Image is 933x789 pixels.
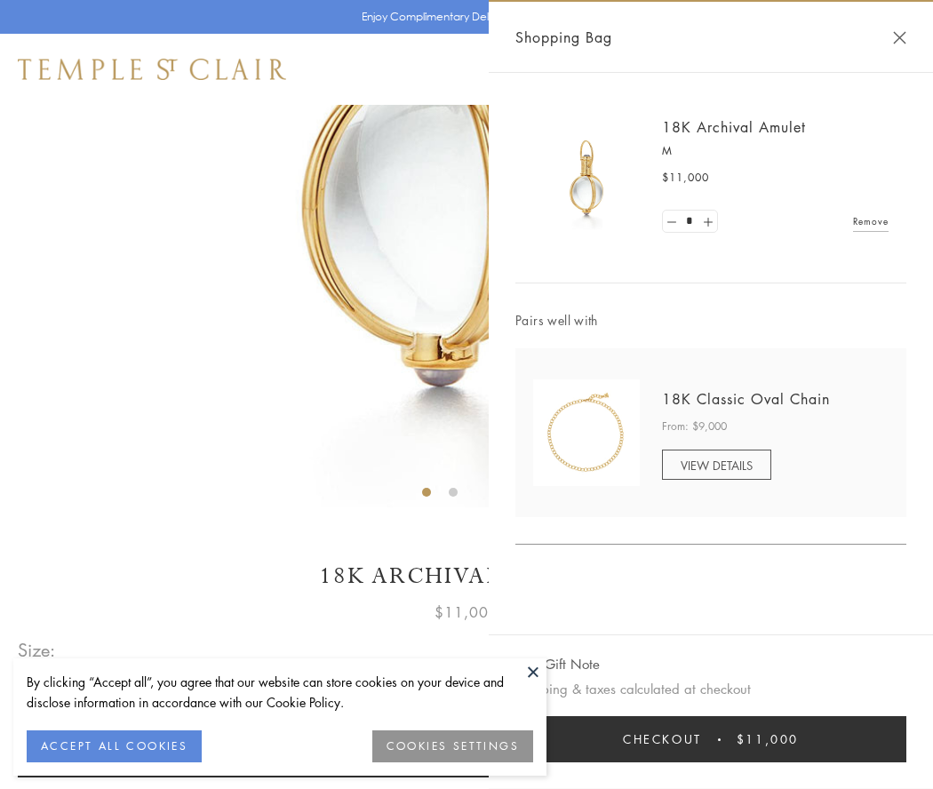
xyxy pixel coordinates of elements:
[515,310,906,331] span: Pairs well with
[18,561,915,592] h1: 18K Archival Amulet
[435,601,498,624] span: $11,000
[853,211,889,231] a: Remove
[27,730,202,762] button: ACCEPT ALL COOKIES
[18,59,286,80] img: Temple St. Clair
[663,211,681,233] a: Set quantity to 0
[662,389,830,409] a: 18K Classic Oval Chain
[27,672,533,713] div: By clicking “Accept all”, you agree that our website can store cookies on your device and disclos...
[698,211,716,233] a: Set quantity to 2
[893,31,906,44] button: Close Shopping Bag
[515,678,906,700] p: Shipping & taxes calculated at checkout
[533,379,640,486] img: N88865-OV18
[533,124,640,231] img: 18K Archival Amulet
[515,653,600,675] button: Add Gift Note
[737,729,799,749] span: $11,000
[681,457,753,474] span: VIEW DETAILS
[18,635,57,665] span: Size:
[662,450,771,480] a: VIEW DETAILS
[515,716,906,762] button: Checkout $11,000
[623,729,702,749] span: Checkout
[515,26,612,49] span: Shopping Bag
[662,117,806,137] a: 18K Archival Amulet
[662,418,727,435] span: From: $9,000
[662,169,709,187] span: $11,000
[372,730,533,762] button: COOKIES SETTINGS
[362,8,563,26] p: Enjoy Complimentary Delivery & Returns
[662,142,889,160] p: M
